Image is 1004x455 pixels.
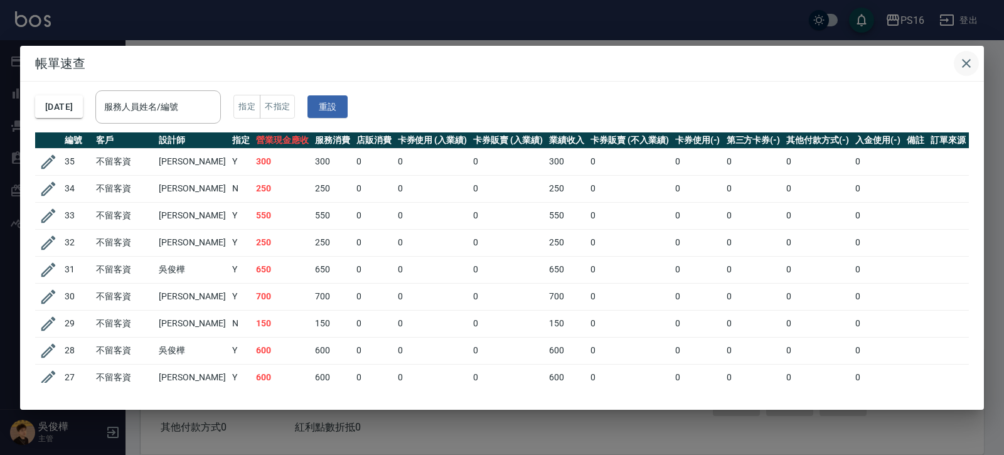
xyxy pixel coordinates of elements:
[353,202,395,229] td: 0
[546,175,587,202] td: 250
[395,337,471,364] td: 0
[587,132,672,149] th: 卡券販賣 (不入業績)
[546,132,587,149] th: 業績收入
[93,310,156,337] td: 不留客資
[783,132,852,149] th: 其他付款方式(-)
[229,175,253,202] td: N
[229,132,253,149] th: 指定
[852,283,904,310] td: 0
[229,256,253,283] td: Y
[852,148,904,175] td: 0
[312,202,353,229] td: 550
[587,175,672,202] td: 0
[904,132,927,149] th: 備註
[156,364,229,391] td: [PERSON_NAME]
[672,229,724,256] td: 0
[783,364,852,391] td: 0
[587,256,672,283] td: 0
[546,256,587,283] td: 650
[470,364,546,391] td: 0
[229,364,253,391] td: Y
[852,202,904,229] td: 0
[852,364,904,391] td: 0
[546,337,587,364] td: 600
[395,148,471,175] td: 0
[587,283,672,310] td: 0
[470,256,546,283] td: 0
[312,310,353,337] td: 150
[783,229,852,256] td: 0
[93,283,156,310] td: 不留客資
[312,229,353,256] td: 250
[35,95,83,119] button: [DATE]
[253,229,312,256] td: 250
[470,310,546,337] td: 0
[353,175,395,202] td: 0
[229,283,253,310] td: Y
[470,148,546,175] td: 0
[312,337,353,364] td: 600
[353,310,395,337] td: 0
[852,310,904,337] td: 0
[546,148,587,175] td: 300
[312,364,353,391] td: 600
[783,202,852,229] td: 0
[395,132,471,149] th: 卡券使用 (入業績)
[253,283,312,310] td: 700
[672,337,724,364] td: 0
[470,175,546,202] td: 0
[724,229,784,256] td: 0
[546,283,587,310] td: 700
[783,337,852,364] td: 0
[353,283,395,310] td: 0
[229,337,253,364] td: Y
[783,256,852,283] td: 0
[783,148,852,175] td: 0
[395,175,471,202] td: 0
[724,132,784,149] th: 第三方卡券(-)
[93,175,156,202] td: 不留客資
[229,229,253,256] td: Y
[587,364,672,391] td: 0
[353,148,395,175] td: 0
[156,310,229,337] td: [PERSON_NAME]
[672,310,724,337] td: 0
[253,337,312,364] td: 600
[253,132,312,149] th: 營業現金應收
[724,337,784,364] td: 0
[61,310,93,337] td: 29
[672,175,724,202] td: 0
[927,132,969,149] th: 訂單來源
[395,283,471,310] td: 0
[253,202,312,229] td: 550
[20,46,984,81] h2: 帳單速查
[672,148,724,175] td: 0
[852,175,904,202] td: 0
[307,95,348,119] button: 重設
[253,148,312,175] td: 300
[253,175,312,202] td: 250
[587,148,672,175] td: 0
[395,256,471,283] td: 0
[852,132,904,149] th: 入金使用(-)
[724,364,784,391] td: 0
[61,256,93,283] td: 31
[546,202,587,229] td: 550
[724,175,784,202] td: 0
[253,364,312,391] td: 600
[93,229,156,256] td: 不留客資
[61,202,93,229] td: 33
[587,229,672,256] td: 0
[546,364,587,391] td: 600
[156,283,229,310] td: [PERSON_NAME]
[395,364,471,391] td: 0
[470,283,546,310] td: 0
[156,337,229,364] td: 吳俊樺
[93,337,156,364] td: 不留客資
[783,283,852,310] td: 0
[93,256,156,283] td: 不留客資
[587,337,672,364] td: 0
[61,148,93,175] td: 35
[253,256,312,283] td: 650
[353,364,395,391] td: 0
